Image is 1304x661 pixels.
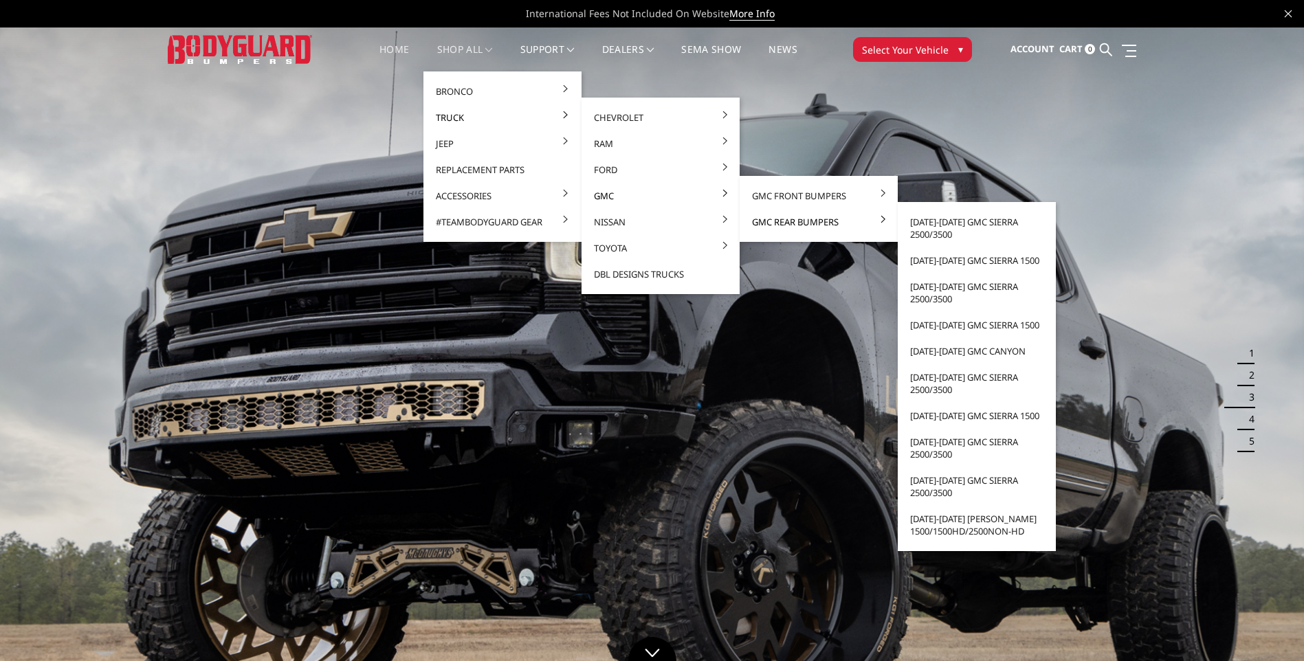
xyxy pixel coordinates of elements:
[903,364,1050,403] a: [DATE]-[DATE] GMC Sierra 2500/3500
[1059,43,1083,55] span: Cart
[769,45,797,71] a: News
[1241,386,1255,408] button: 3 of 5
[520,45,575,71] a: Support
[587,157,734,183] a: Ford
[903,467,1050,506] a: [DATE]-[DATE] GMC Sierra 2500/3500
[903,273,1050,312] a: [DATE]-[DATE] GMC Sierra 2500/3500
[587,183,734,209] a: GMC
[437,45,493,71] a: shop all
[379,45,409,71] a: Home
[862,43,949,57] span: Select Your Vehicle
[587,104,734,131] a: Chevrolet
[429,104,576,131] a: Truck
[1241,342,1255,364] button: 1 of 5
[1241,364,1255,386] button: 2 of 5
[429,183,576,209] a: Accessories
[1059,31,1095,68] a: Cart 0
[168,35,312,63] img: BODYGUARD BUMPERS
[745,183,892,209] a: GMC Front Bumpers
[903,506,1050,544] a: [DATE]-[DATE] [PERSON_NAME] 1500/1500HD/2500non-HD
[587,261,734,287] a: DBL Designs Trucks
[429,157,576,183] a: Replacement Parts
[1241,408,1255,430] button: 4 of 5
[853,37,972,62] button: Select Your Vehicle
[602,45,654,71] a: Dealers
[587,235,734,261] a: Toyota
[1241,430,1255,452] button: 5 of 5
[903,338,1050,364] a: [DATE]-[DATE] GMC Canyon
[903,247,1050,273] a: [DATE]-[DATE] GMC Sierra 1500
[1010,43,1054,55] span: Account
[958,42,963,56] span: ▾
[628,637,676,661] a: Click to Down
[429,209,576,235] a: #TeamBodyguard Gear
[745,209,892,235] a: GMC Rear Bumpers
[681,45,741,71] a: SEMA Show
[587,131,734,157] a: Ram
[729,7,775,21] a: More Info
[1085,44,1095,54] span: 0
[903,429,1050,467] a: [DATE]-[DATE] GMC Sierra 2500/3500
[429,131,576,157] a: Jeep
[903,312,1050,338] a: [DATE]-[DATE] GMC Sierra 1500
[429,78,576,104] a: Bronco
[903,209,1050,247] a: [DATE]-[DATE] GMC Sierra 2500/3500
[903,403,1050,429] a: [DATE]-[DATE] GMC Sierra 1500
[587,209,734,235] a: Nissan
[1010,31,1054,68] a: Account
